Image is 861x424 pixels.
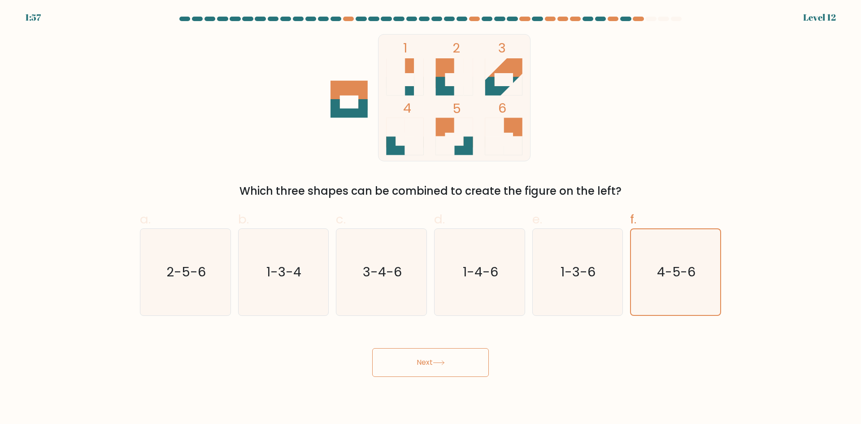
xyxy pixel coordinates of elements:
[657,263,696,281] text: 4-5-6
[372,348,489,377] button: Next
[463,263,498,281] text: 1-4-6
[561,263,596,281] text: 1-3-6
[498,39,506,57] tspan: 3
[403,39,407,57] tspan: 1
[803,11,836,24] div: Level 12
[336,210,346,228] span: c.
[498,99,506,117] tspan: 6
[434,210,445,228] span: d.
[166,263,206,281] text: 2-5-6
[452,100,461,118] tspan: 5
[238,210,249,228] span: b.
[532,210,542,228] span: e.
[145,183,716,199] div: Which three shapes can be combined to create the figure on the left?
[140,210,151,228] span: a.
[403,99,411,117] tspan: 4
[25,11,41,24] div: 1:57
[630,210,636,228] span: f.
[267,263,302,281] text: 1-3-4
[363,263,402,281] text: 3-4-6
[452,39,460,57] tspan: 2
